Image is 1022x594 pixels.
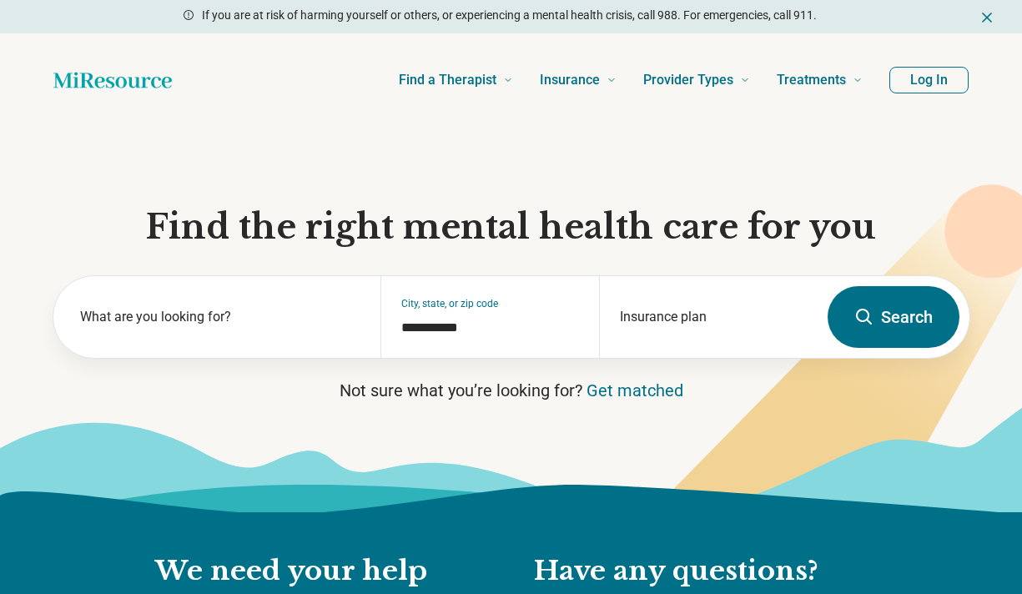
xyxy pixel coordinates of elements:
[155,554,501,589] h2: We need your help
[534,554,868,589] h2: Have any questions?
[643,68,733,92] span: Provider Types
[202,7,817,24] p: If you are at risk of harming yourself or others, or experiencing a mental health crisis, call 98...
[777,68,846,92] span: Treatments
[540,68,600,92] span: Insurance
[399,47,513,113] a: Find a Therapist
[399,68,496,92] span: Find a Therapist
[53,63,172,97] a: Home page
[979,7,995,27] button: Dismiss
[53,379,970,402] p: Not sure what you’re looking for?
[80,307,361,327] label: What are you looking for?
[540,47,617,113] a: Insurance
[777,47,863,113] a: Treatments
[53,205,970,249] h1: Find the right mental health care for you
[587,380,683,400] a: Get matched
[889,67,969,93] button: Log In
[643,47,750,113] a: Provider Types
[828,286,959,348] button: Search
